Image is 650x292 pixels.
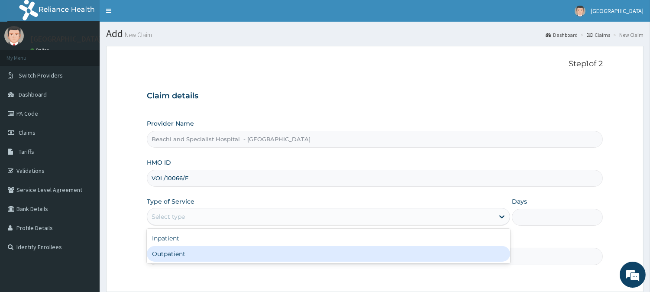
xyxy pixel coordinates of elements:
span: Switch Providers [19,71,63,79]
span: Claims [19,129,36,136]
label: Provider Name [147,119,194,128]
div: Inpatient [147,230,510,246]
img: User Image [4,26,24,45]
label: Days [512,197,527,206]
span: Dashboard [19,91,47,98]
img: User Image [575,6,585,16]
label: Type of Service [147,197,194,206]
p: Step 1 of 2 [147,59,603,69]
p: [GEOGRAPHIC_DATA] [30,35,102,43]
label: HMO ID [147,158,171,167]
a: Online [30,47,51,53]
li: New Claim [611,31,644,39]
div: Select type [152,212,185,221]
h3: Claim details [147,91,603,101]
span: Tariffs [19,148,34,156]
h1: Add [106,28,644,39]
span: [GEOGRAPHIC_DATA] [591,7,644,15]
small: New Claim [123,32,152,38]
a: Dashboard [546,31,578,39]
input: Enter HMO ID [147,170,603,187]
div: Outpatient [147,246,510,262]
a: Claims [587,31,610,39]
